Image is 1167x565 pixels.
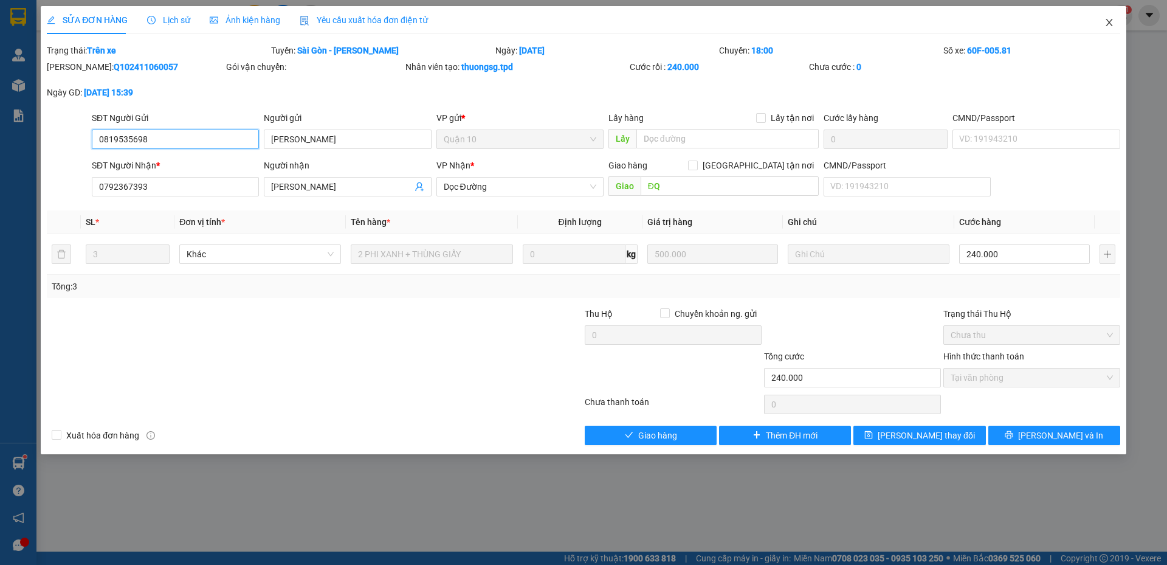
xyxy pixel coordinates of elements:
[1018,429,1103,442] span: [PERSON_NAME] và In
[92,159,259,172] div: SĐT Người Nhận
[351,244,512,264] input: VD: Bàn, Ghế
[415,182,424,192] span: user-add
[114,5,136,15] span: 14:03
[853,426,985,445] button: save[PERSON_NAME] thay đổi
[27,86,142,95] span: LONG CMND:
[47,86,224,99] div: Ngày GD:
[856,62,861,72] b: 0
[1092,6,1126,40] button: Close
[638,429,677,442] span: Giao hàng
[824,130,948,149] input: Cước lấy hàng
[647,217,692,227] span: Giá trị hàng
[764,352,804,361] span: Tổng cước
[625,431,633,440] span: check
[264,159,431,172] div: Người nhận
[809,60,986,74] div: Chưa cước :
[86,217,95,227] span: SL
[1104,18,1114,27] span: close
[92,111,259,125] div: SĐT Người Gửi
[461,62,513,72] b: thuongsg.tpd
[751,46,773,55] b: 18:00
[719,426,851,445] button: plusThêm ĐH mới
[608,161,647,170] span: Giao hàng
[647,244,778,264] input: 0
[84,88,133,97] b: [DATE] 15:39
[943,352,1024,361] label: Hình thức thanh toán
[766,429,818,442] span: Thêm ĐH mới
[752,431,761,440] span: plus
[718,44,942,57] div: Chuyến:
[667,62,699,72] b: 240.000
[951,369,1113,387] span: Tại văn phòng
[641,176,819,196] input: Dọc đường
[20,5,84,15] span: Q102508150042
[297,46,399,55] b: Sài Gòn - [PERSON_NAME]
[137,5,163,15] span: [DATE]
[942,44,1121,57] div: Số xe:
[824,113,878,123] label: Cước lấy hàng
[436,161,470,170] span: VP Nhận
[47,15,128,25] span: SỬA ĐƠN HÀNG
[47,16,55,24] span: edit
[95,71,144,84] span: Trạm 114
[988,426,1120,445] button: printer[PERSON_NAME] và In
[959,217,1001,227] span: Cước hàng
[300,15,428,25] span: Yêu cầu xuất hóa đơn điện tử
[264,111,431,125] div: Người gửi
[52,15,131,29] strong: CTY XE KHÁCH
[147,15,190,25] span: Lịch sử
[783,210,954,234] th: Ghi chú
[967,46,1011,55] b: 60F-005.81
[270,44,494,57] div: Tuyến:
[585,426,717,445] button: checkGiao hàng
[585,309,613,319] span: Thu Hộ
[630,60,807,74] div: Cước rồi :
[864,431,873,440] span: save
[952,111,1120,125] div: CMND/Passport
[61,429,144,442] span: Xuất hóa đơn hàng
[146,431,155,440] span: info-circle
[436,111,604,125] div: VP gửi
[943,307,1120,321] div: Trạng thái Thu Hộ
[52,280,450,293] div: Tổng: 3
[300,16,309,26] img: icon
[100,46,148,55] span: 0907696988
[38,71,144,84] span: Quận 10 ->
[210,16,218,24] span: picture
[519,46,545,55] b: [DATE]
[444,178,596,196] span: Dọc Đường
[187,245,334,263] span: Khác
[494,44,718,57] div: Ngày:
[46,44,270,57] div: Trạng thái:
[88,86,142,95] span: 07720005611
[4,86,142,95] strong: N.gửi:
[47,30,135,44] strong: THIÊN PHÁT ĐẠT
[824,159,991,172] div: CMND/Passport
[788,244,949,264] input: Ghi Chú
[147,16,156,24] span: clock-circle
[351,217,390,227] span: Tên hàng
[766,111,819,125] span: Lấy tận nơi
[670,307,762,321] span: Chuyển khoản ng. gửi
[608,129,636,148] span: Lấy
[226,60,403,74] div: Gói vận chuyển:
[114,62,178,72] b: Q102411060057
[47,55,137,69] span: PHIẾU GỬI HÀNG
[636,129,819,148] input: Dọc đường
[52,244,71,264] button: delete
[608,176,641,196] span: Giao
[583,395,763,417] div: Chưa thanh toán
[34,46,148,55] strong: VP: SĐT:
[405,60,627,74] div: Nhân viên tạo:
[47,46,80,55] span: Quận 10
[1100,244,1115,264] button: plus
[625,244,638,264] span: kg
[559,217,602,227] span: Định lượng
[179,217,225,227] span: Đơn vị tính
[444,130,596,148] span: Quận 10
[87,46,116,55] b: Trên xe
[47,60,224,74] div: [PERSON_NAME]:
[878,429,975,442] span: [PERSON_NAME] thay đổi
[608,113,644,123] span: Lấy hàng
[1005,431,1013,440] span: printer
